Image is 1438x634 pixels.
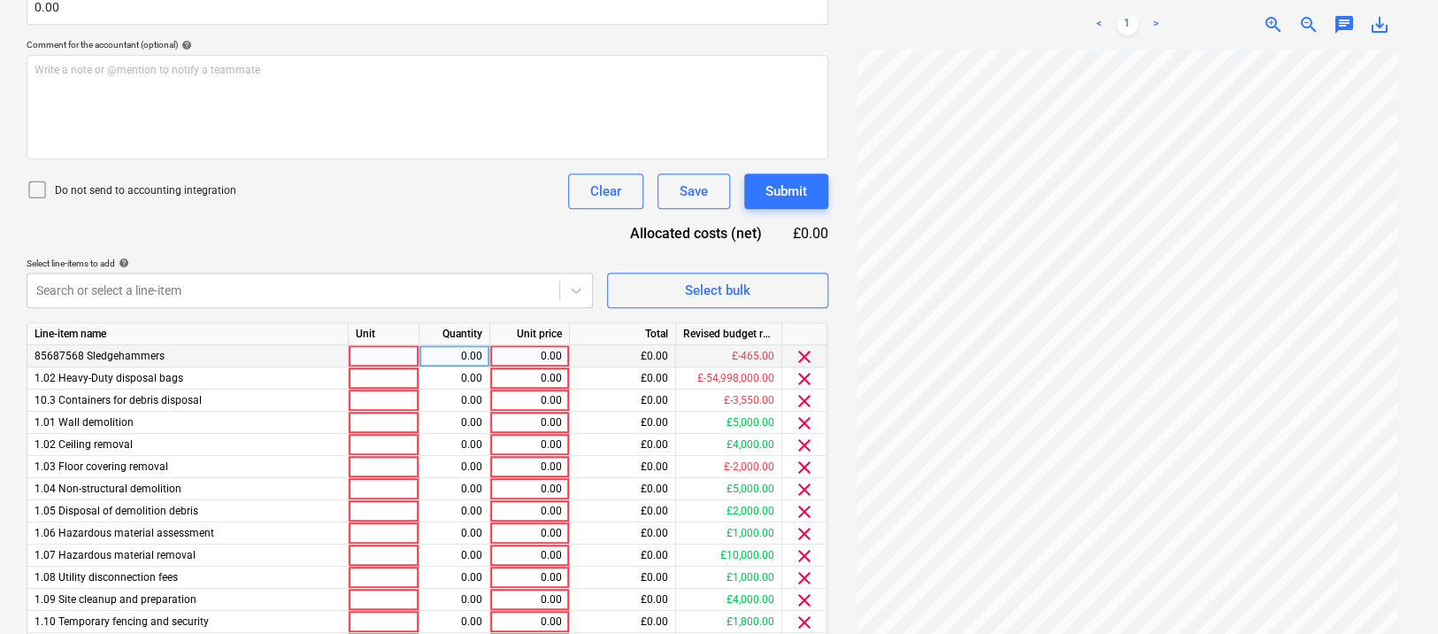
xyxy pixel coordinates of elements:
[794,457,815,478] span: clear
[794,346,815,367] span: clear
[427,589,482,611] div: 0.00
[497,500,562,522] div: 0.00
[427,478,482,500] div: 0.00
[685,279,750,302] div: Select bulk
[497,456,562,478] div: 0.00
[35,571,178,584] span: 1.08 Utility disconnection fees
[794,501,815,522] span: clear
[570,500,676,522] div: £0.00
[35,350,165,362] span: 85687568 Sledgehammers
[1117,14,1138,35] a: Page 1 is your current page
[676,345,782,367] div: £-465.00
[427,345,482,367] div: 0.00
[676,412,782,434] div: £5,000.00
[427,545,482,567] div: 0.00
[497,567,562,589] div: 0.00
[570,478,676,500] div: £0.00
[676,567,782,589] div: £1,000.00
[676,367,782,390] div: £-54,998,000.00
[676,522,782,545] div: £1,000.00
[570,323,676,345] div: Total
[1369,14,1390,35] span: save_alt
[427,522,482,545] div: 0.00
[570,545,676,567] div: £0.00
[794,545,815,567] span: clear
[490,323,570,345] div: Unit price
[1298,14,1319,35] span: zoom_out
[676,589,782,611] div: £4,000.00
[427,500,482,522] div: 0.00
[789,223,828,244] div: £0.00
[497,545,562,567] div: 0.00
[178,40,192,50] span: help
[497,589,562,611] div: 0.00
[794,568,815,589] span: clear
[570,567,676,589] div: £0.00
[35,615,209,628] span: 1.10 Temporary fencing and security
[794,612,815,633] span: clear
[497,522,562,545] div: 0.00
[570,390,676,412] div: £0.00
[794,413,815,434] span: clear
[427,412,482,434] div: 0.00
[35,593,196,606] span: 1.09 Site cleanup and preparation
[35,483,181,495] span: 1.04 Non-structural demolition
[570,456,676,478] div: £0.00
[676,545,782,567] div: £10,000.00
[497,345,562,367] div: 0.00
[497,611,562,633] div: 0.00
[55,183,236,198] p: Do not send to accounting integration
[27,323,349,345] div: Line-item name
[497,412,562,434] div: 0.00
[35,394,202,406] span: 10.3 Containers for debris disposal
[497,390,562,412] div: 0.00
[676,478,782,500] div: £5,000.00
[568,174,643,209] button: Clear
[676,456,782,478] div: £-2,000.00
[497,478,562,500] div: 0.00
[676,323,782,345] div: Revised budget remaining
[1145,14,1166,35] a: Next page
[115,258,129,268] span: help
[570,611,676,633] div: £0.00
[427,567,482,589] div: 0.00
[349,323,419,345] div: Unit
[657,174,730,209] button: Save
[676,390,782,412] div: £-3,550.00
[744,174,828,209] button: Submit
[794,523,815,545] span: clear
[794,390,815,412] span: clear
[35,505,198,517] span: 1.05 Disposal of demolition debris
[35,438,133,451] span: 1.02 Ceiling removal
[590,180,621,203] div: Clear
[35,527,214,539] span: 1.06 Hazardous material assessment
[676,500,782,522] div: £2,000.00
[680,180,708,203] div: Save
[427,611,482,633] div: 0.00
[570,434,676,456] div: £0.00
[676,434,782,456] div: £4,000.00
[570,367,676,390] div: £0.00
[427,434,482,456] div: 0.00
[794,479,815,500] span: clear
[570,345,676,367] div: £0.00
[570,412,676,434] div: £0.00
[419,323,490,345] div: Quantity
[497,367,562,390] div: 0.00
[427,456,482,478] div: 0.00
[1350,549,1438,634] iframe: Chat Widget
[607,273,828,308] button: Select bulk
[27,39,828,50] div: Comment for the accountant (optional)
[794,435,815,456] span: clear
[1263,14,1284,35] span: zoom_in
[1088,14,1110,35] a: Previous page
[35,549,196,561] span: 1.07 Hazardous material removal
[676,611,782,633] div: £1,800.00
[427,390,482,412] div: 0.00
[427,367,482,390] div: 0.00
[35,416,134,429] span: 1.01 Wall demolition
[794,368,815,390] span: clear
[35,460,168,473] span: 1.03 Floor covering removal
[570,522,676,545] div: £0.00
